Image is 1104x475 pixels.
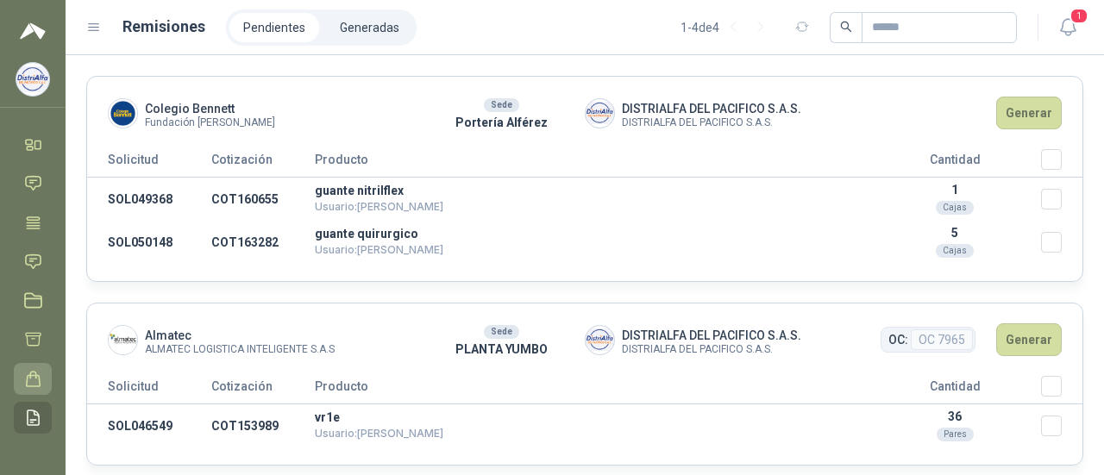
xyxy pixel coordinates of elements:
[109,99,137,128] img: Company Logo
[315,149,869,178] th: Producto
[622,345,801,354] span: DISTRIALFA DEL PACIFICO S.A.S.
[145,118,275,128] span: Fundación [PERSON_NAME]
[1041,404,1082,448] td: Seleccionar/deseleccionar
[1041,149,1082,178] th: Seleccionar/deseleccionar
[326,13,413,42] a: Generadas
[1041,178,1082,222] td: Seleccionar/deseleccionar
[145,99,275,118] span: Colegio Bennett
[145,345,335,354] span: ALMATEC LOGISTICA INTELIGENTE S.A.S
[109,326,137,354] img: Company Logo
[16,63,49,96] img: Company Logo
[484,325,519,339] div: Sede
[145,326,335,345] span: Almatec
[1041,376,1082,404] th: Seleccionar/deseleccionar
[869,409,1041,423] p: 36
[315,411,869,423] p: vr1e
[315,184,869,197] p: guante nitrilflex
[122,15,205,39] h1: Remisiones
[87,178,211,222] td: SOL049368
[211,221,315,264] td: COT163282
[869,376,1041,404] th: Cantidad
[936,201,974,215] div: Cajas
[1041,221,1082,264] td: Seleccionar/deseleccionar
[229,13,319,42] a: Pendientes
[87,376,211,404] th: Solicitud
[315,243,443,256] span: Usuario: [PERSON_NAME]
[996,97,1062,129] button: Generar
[622,326,801,345] span: DISTRIALFA DEL PACIFICO S.A.S.
[869,183,1041,197] p: 1
[869,149,1041,178] th: Cantidad
[211,149,315,178] th: Cotización
[20,21,46,41] img: Logo peakr
[911,329,973,350] span: OC 7965
[936,244,974,258] div: Cajas
[211,376,315,404] th: Cotización
[1069,8,1088,24] span: 1
[681,14,775,41] div: 1 - 4 de 4
[87,221,211,264] td: SOL050148
[417,113,585,132] p: Portería Alférez
[315,200,443,213] span: Usuario: [PERSON_NAME]
[869,226,1041,240] p: 5
[586,326,614,354] img: Company Logo
[315,376,869,404] th: Producto
[417,340,585,359] p: PLANTA YUMBO
[211,404,315,448] td: COT153989
[622,118,801,128] span: DISTRIALFA DEL PACIFICO S.A.S.
[211,178,315,222] td: COT160655
[87,149,211,178] th: Solicitud
[315,427,443,440] span: Usuario: [PERSON_NAME]
[1052,12,1083,43] button: 1
[586,99,614,128] img: Company Logo
[888,330,908,349] span: OC:
[937,428,974,441] div: Pares
[996,323,1062,356] button: Generar
[87,404,211,448] td: SOL046549
[840,21,852,33] span: search
[315,228,869,240] p: guante quirurgico
[484,98,519,112] div: Sede
[622,99,801,118] span: DISTRIALFA DEL PACIFICO S.A.S.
